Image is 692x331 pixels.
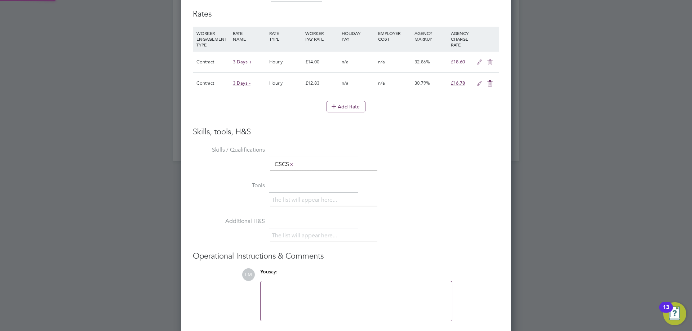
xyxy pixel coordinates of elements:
[272,195,340,205] li: The list will appear here...
[272,231,340,241] li: The list will appear here...
[193,251,499,261] h3: Operational Instructions & Comments
[260,268,452,281] div: say:
[663,307,669,317] div: 13
[193,182,265,189] label: Tools
[272,160,297,169] li: CSCS
[663,302,686,325] button: Open Resource Center, 13 new notifications
[242,268,255,281] span: LM
[260,269,269,275] span: You
[289,160,294,169] a: x
[193,218,265,225] label: Additional H&S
